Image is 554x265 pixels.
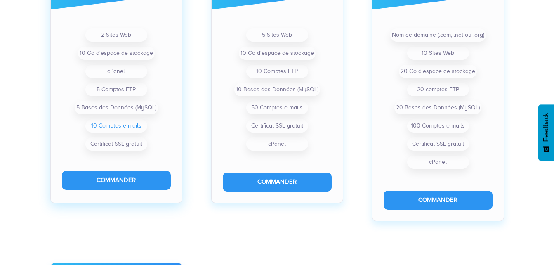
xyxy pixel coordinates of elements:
[85,83,147,96] li: 5 Comptes FTP
[85,65,147,78] li: cPanel
[246,28,308,42] li: 5 Sites Web
[75,101,158,114] li: 5 Bases des Données (MySQL)
[542,113,550,142] span: Feedback
[85,28,147,42] li: 2 Sites Web
[85,137,147,151] li: Certificat SSL gratuit
[78,47,155,60] li: 10 Go d'espace de stockage
[85,119,147,132] li: 10 Comptes e-mails
[407,119,469,132] li: 100 Comptes e-mails
[246,65,308,78] li: 10 Comptes FTP
[62,171,171,189] button: Commander
[239,47,316,60] li: 10 Go d'espace de stockage
[234,83,320,96] li: 10 Bases des Données (MySQL)
[407,83,469,96] li: 20 comptes FTP
[384,191,493,209] button: Commander
[407,47,469,60] li: 10 Sites Web
[246,101,308,114] li: 50 Comptes e-mails
[538,104,554,161] button: Feedback - Afficher l’enquête
[384,129,549,229] iframe: Drift Widget Chat Window
[394,101,481,114] li: 20 Bases des Données (MySQL)
[513,224,544,255] iframe: Drift Widget Chat Controller
[246,137,308,151] li: cPanel
[223,173,332,191] button: Commander
[246,119,308,132] li: Certificat SSL gratuit
[390,28,486,42] li: Nom de domaine (.com, .net ou .org)
[399,65,477,78] li: 20 Go d'espace de stockage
